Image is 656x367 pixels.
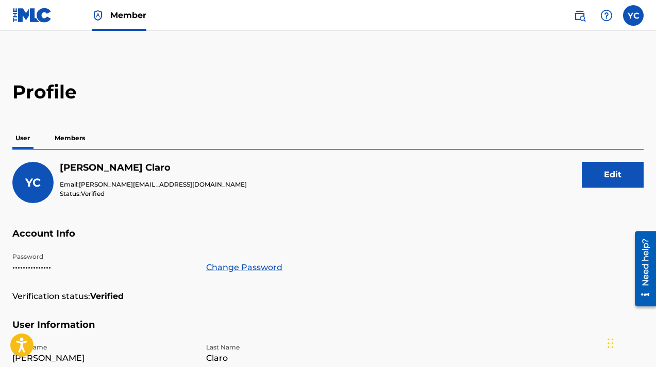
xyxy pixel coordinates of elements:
[60,180,247,189] p: Email:
[608,328,614,359] div: Drag
[627,227,656,310] iframe: Resource Center
[206,261,282,274] a: Change Password
[81,190,105,197] span: Verified
[582,162,644,188] button: Edit
[12,228,644,252] h5: Account Info
[60,162,247,174] h5: Yvonne Claro
[206,352,388,364] p: Claro
[12,261,194,274] p: •••••••••••••••
[79,180,247,188] span: [PERSON_NAME][EMAIL_ADDRESS][DOMAIN_NAME]
[604,318,656,367] iframe: Chat Widget
[12,319,644,343] h5: User Information
[110,9,146,21] span: Member
[600,9,613,22] img: help
[574,9,586,22] img: search
[12,80,644,104] h2: Profile
[569,5,590,26] a: Public Search
[12,290,90,303] p: Verification status:
[60,189,247,198] p: Status:
[52,127,88,149] p: Members
[206,343,388,352] p: Last Name
[623,5,644,26] div: User Menu
[12,252,194,261] p: Password
[92,9,104,22] img: Top Rightsholder
[12,343,194,352] p: First Name
[12,352,194,364] p: [PERSON_NAME]
[12,127,33,149] p: User
[596,5,617,26] div: Help
[90,290,124,303] strong: Verified
[12,8,52,23] img: MLC Logo
[25,176,41,190] span: YC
